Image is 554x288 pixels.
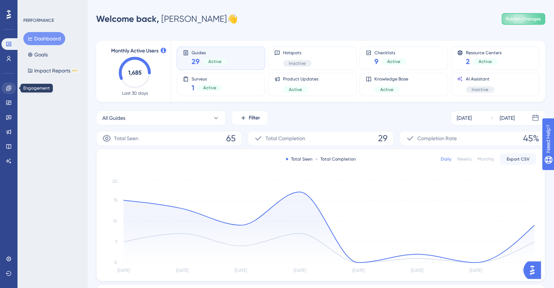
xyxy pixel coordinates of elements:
button: Filter [232,111,268,125]
div: Weekly [457,156,472,162]
div: Total Seen [286,156,313,162]
span: Publish Changes [506,16,541,22]
span: Inactive [289,60,306,66]
span: Total Completion [266,134,305,143]
tspan: [DATE] [235,268,247,273]
tspan: 20 [112,178,117,184]
span: Active [479,59,492,64]
span: 45% [523,133,539,144]
span: Monthly Active Users [111,47,158,55]
tspan: 10 [113,218,117,224]
tspan: [DATE] [411,268,423,273]
div: Daily [441,156,451,162]
span: Inactive [472,87,488,92]
span: 65 [226,133,236,144]
span: Active [380,87,393,92]
span: Need Help? [17,2,46,11]
span: Last 30 days [122,90,148,96]
button: All Guides [96,111,226,125]
span: Export CSV [507,156,530,162]
span: Welcome back, [96,13,159,24]
span: 29 [378,133,388,144]
span: Completion Rate [417,134,457,143]
span: 2 [466,56,470,67]
span: Active [203,85,216,91]
span: AI Assistant [466,76,494,82]
tspan: 15 [114,198,117,203]
button: Dashboard [23,32,65,45]
tspan: [DATE] [522,268,535,273]
div: [PERSON_NAME] 👋 [96,13,238,25]
span: Active [208,59,221,64]
button: Impact ReportsBETA [23,64,83,77]
tspan: [DATE] [117,268,130,273]
span: All Guides [102,114,125,122]
span: Total Seen [114,134,138,143]
div: [DATE] [500,114,515,122]
span: Surveys [192,76,222,81]
button: Goals [23,48,52,61]
span: Active [387,59,400,64]
tspan: [DATE] [293,268,306,273]
span: Guides [192,50,227,55]
span: Hotspots [283,50,311,56]
tspan: [DATE] [469,268,482,273]
button: Export CSV [500,153,536,165]
span: Active [289,87,302,92]
div: BETA [72,69,78,72]
span: Checklists [374,50,406,55]
span: Knowledge Base [374,76,408,82]
span: 9 [374,56,378,67]
button: Publish Changes [502,13,545,25]
tspan: [DATE] [352,268,365,273]
span: Filter [249,114,260,122]
span: 1 [192,83,195,93]
div: Total Completion [315,156,356,162]
div: [DATE] [457,114,472,122]
div: PERFORMANCE [23,17,54,23]
tspan: 5 [115,239,117,244]
tspan: 0 [114,260,117,265]
span: 29 [192,56,200,67]
span: Resource Centers [466,50,502,55]
iframe: UserGuiding AI Assistant Launcher [523,259,545,281]
span: Product Updates [283,76,318,82]
text: 1,685 [128,69,142,76]
div: Monthly [478,156,494,162]
tspan: [DATE] [176,268,188,273]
